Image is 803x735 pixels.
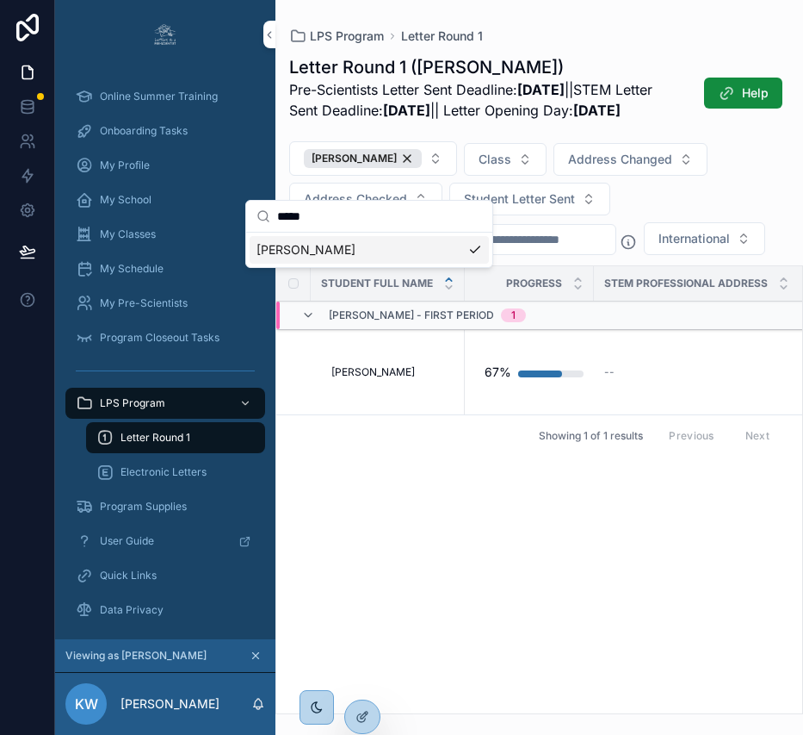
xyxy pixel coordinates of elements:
[100,159,150,172] span: My Profile
[100,500,187,514] span: Program Supplies
[75,694,98,714] span: KW
[100,296,188,310] span: My Pre-Scientists
[511,308,516,322] div: 1
[289,79,660,121] p: Pre-Scientists Letter Sent Deadline: ||STEM Letter Sent Deadline: || Letter Opening Day:
[100,193,151,207] span: My School
[401,28,483,45] a: Letter Round 1
[704,78,782,109] button: Help
[289,28,384,45] a: LPS Program
[568,151,672,168] span: Address Changed
[383,102,430,119] strong: [DATE]
[475,355,584,389] a: 67%
[65,526,265,557] a: User Guide
[120,431,190,445] span: Letter Round 1
[65,491,265,522] a: Program Supplies
[100,396,165,410] span: LPS Program
[464,143,547,176] button: Select Button
[100,90,218,103] span: Online Summer Training
[65,150,265,181] a: My Profile
[304,149,422,168] button: Unselect 9956
[246,233,492,267] div: Suggestions
[100,569,157,582] span: Quick Links
[100,227,156,241] span: My Classes
[289,183,442,215] button: Select Button
[100,262,164,276] span: My Schedule
[120,695,219,713] p: [PERSON_NAME]
[604,277,768,290] span: STEM Professional Address
[304,190,407,208] span: Address Checked
[100,331,219,345] span: Program Closeout Tasks
[331,365,415,379] span: [PERSON_NAME]
[658,230,730,247] span: International
[65,388,265,419] a: LPS Program
[289,141,457,176] button: Select Button
[539,429,643,443] span: Showing 1 of 1 results
[310,28,384,45] span: LPS Program
[329,308,494,322] span: [PERSON_NAME] - First Period
[604,365,615,379] span: --
[65,595,265,626] a: Data Privacy
[65,184,265,215] a: My School
[485,355,511,389] div: 67%
[644,222,765,255] button: Select Button
[65,322,265,353] a: Program Closeout Tasks
[289,55,660,79] h1: Letter Round 1 ([PERSON_NAME])
[573,102,621,119] strong: [DATE]
[86,457,265,488] a: Electronic Letters
[65,560,265,591] a: Quick Links
[553,143,707,176] button: Select Button
[321,277,433,290] span: Student Full Name
[742,84,769,102] span: Help
[65,115,265,146] a: Onboarding Tasks
[86,422,265,453] a: Letter Round 1
[55,69,275,639] div: scrollable content
[331,365,454,379] a: [PERSON_NAME]
[464,190,575,208] span: Student Letter Sent
[506,277,562,290] span: Progress
[65,649,207,663] span: Viewing as [PERSON_NAME]
[100,124,188,138] span: Onboarding Tasks
[65,288,265,319] a: My Pre-Scientists
[151,21,179,48] img: App logo
[256,241,355,258] span: [PERSON_NAME]
[65,253,265,284] a: My Schedule
[517,81,565,98] strong: [DATE]
[65,81,265,112] a: Online Summer Training
[449,183,610,215] button: Select Button
[479,151,511,168] span: Class
[65,219,265,250] a: My Classes
[120,465,207,479] span: Electronic Letters
[100,603,164,617] span: Data Privacy
[100,534,154,548] span: User Guide
[312,152,397,165] span: [PERSON_NAME]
